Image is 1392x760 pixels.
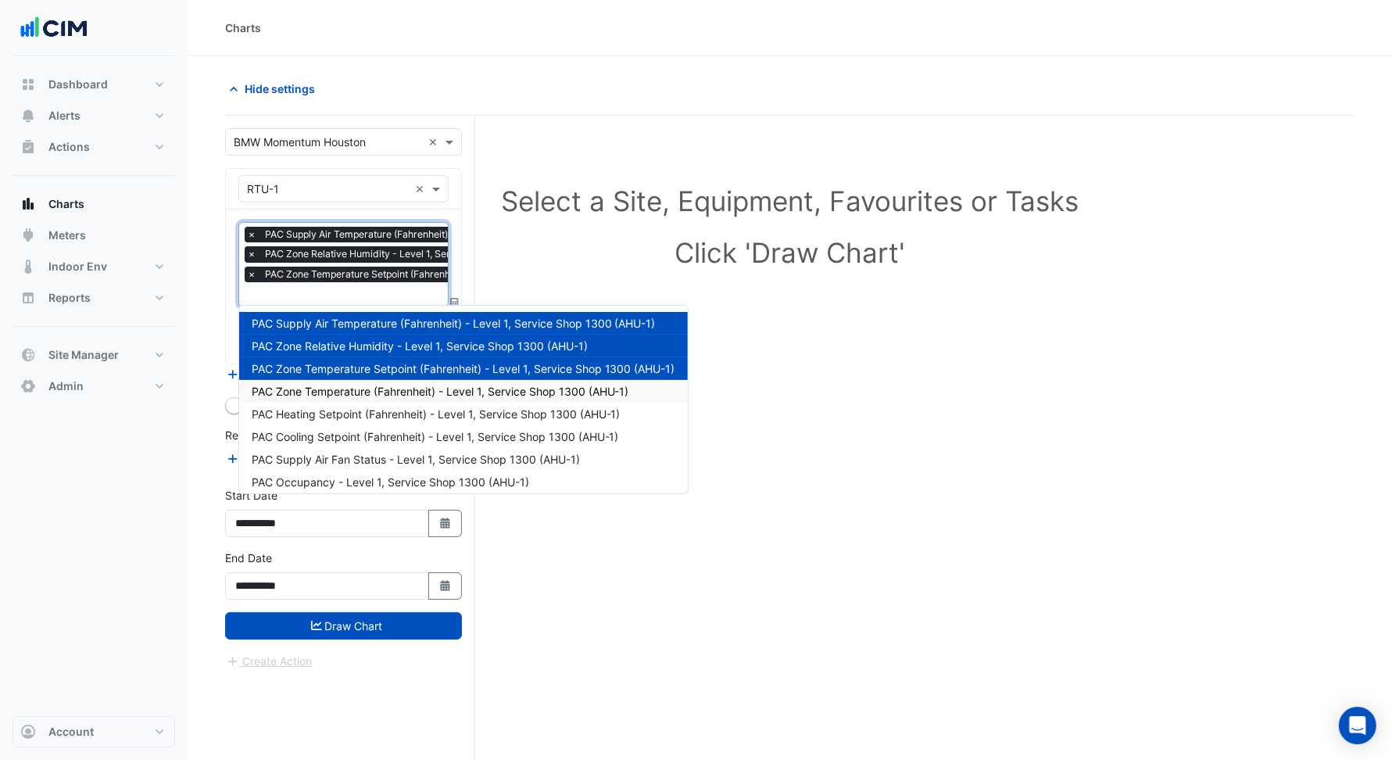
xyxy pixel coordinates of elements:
span: Clear [428,134,442,150]
span: × [245,227,259,242]
span: Reports [48,290,91,306]
app-escalated-ticket-create-button: Please draw the charts first [225,654,313,667]
app-icon: Site Manager [20,347,36,363]
app-icon: Dashboard [20,77,36,92]
span: Charts [48,196,84,212]
span: Dashboard [48,77,108,92]
span: Meters [48,228,86,243]
span: PAC Occupancy - Level 1, Service Shop 1300 (AHU-1) [252,475,529,489]
span: PAC Zone Temperature Setpoint (Fahrenheit) - Level 1, Service Shop 1300 (AHU-1) [261,267,636,282]
button: Reports [13,282,175,314]
div: Charts [225,20,261,36]
button: Charts [13,188,175,220]
span: Indoor Env [48,259,107,274]
span: Choose Function [448,296,462,310]
span: Alerts [48,108,81,124]
button: Indoor Env [13,251,175,282]
app-icon: Meters [20,228,36,243]
span: Site Manager [48,347,119,363]
button: Add Reference Line [225,450,342,468]
span: Clear [415,181,428,197]
button: Site Manager [13,339,175,371]
ng-dropdown-panel: Options list [238,305,689,494]
label: Reference Lines [225,427,307,443]
button: Meters [13,220,175,251]
span: PAC Zone Relative Humidity - Level 1, Service Shop 1300 (AHU-1) [261,246,562,262]
button: Add Equipment [225,365,320,383]
app-icon: Indoor Env [20,259,36,274]
fa-icon: Select Date [438,579,453,593]
div: Open Intercom Messenger [1339,707,1376,744]
button: Account [13,716,175,747]
button: Hide settings [225,75,325,102]
span: Admin [48,378,84,394]
app-icon: Reports [20,290,36,306]
span: PAC Zone Relative Humidity - Level 1, Service Shop 1300 (AHU-1) [252,339,588,353]
span: PAC Supply Air Temperature (Fahrenheit) - Level 1, Service Shop 1300 (AHU-1) [252,317,656,330]
span: PAC Heating Setpoint (Fahrenheit) - Level 1, Service Shop 1300 (AHU-1) [252,407,621,421]
button: Draw Chart [225,612,462,640]
h1: Click 'Draw Chart' [259,236,1320,269]
app-icon: Alerts [20,108,36,124]
button: Admin [13,371,175,402]
app-icon: Charts [20,196,36,212]
span: Actions [48,139,90,155]
h1: Select a Site, Equipment, Favourites or Tasks [259,185,1320,217]
span: PAC Zone Temperature (Fahrenheit) - Level 1, Service Shop 1300 (AHU-1) [252,385,629,398]
app-icon: Admin [20,378,36,394]
button: Actions [13,131,175,163]
span: × [245,267,259,282]
fa-icon: Select Date [438,517,453,530]
button: Alerts [13,100,175,131]
span: PAC Zone Temperature Setpoint (Fahrenheit) - Level 1, Service Shop 1300 (AHU-1) [252,362,675,375]
label: Start Date [225,487,277,504]
span: × [245,246,259,262]
img: Company Logo [19,13,89,44]
span: PAC Supply Air Temperature (Fahrenheit) - Level 1, Service Shop 1300 (AHU-1) [261,227,620,242]
span: Hide settings [245,81,315,97]
button: Dashboard [13,69,175,100]
span: Account [48,724,94,740]
app-icon: Actions [20,139,36,155]
span: PAC Cooling Setpoint (Fahrenheit) - Level 1, Service Shop 1300 (AHU-1) [252,430,619,443]
span: PAC Supply Air Fan Status - Level 1, Service Shop 1300 (AHU-1) [252,453,580,466]
label: End Date [225,550,272,566]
